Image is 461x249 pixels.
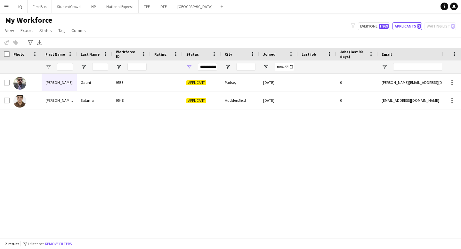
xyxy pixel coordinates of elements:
[116,64,122,70] button: Open Filter Menu
[86,0,101,13] button: HP
[45,52,65,57] span: First Name
[417,24,421,29] span: 2
[71,28,86,33] span: Comms
[27,241,44,246] span: 1 filter set
[81,64,86,70] button: Open Filter Menu
[36,39,44,46] app-action-btn: Export XLSX
[52,0,86,13] button: StudentCrowd
[221,74,259,91] div: Pudsey
[28,0,52,13] button: First Bus
[13,77,26,90] img: Stephen Gaunt
[18,26,36,35] a: Export
[259,92,298,109] div: [DATE]
[101,0,139,13] button: National Express
[92,63,108,71] input: Last Name Filter Input
[42,92,77,109] div: [PERSON_NAME] [PERSON_NAME]
[39,28,52,33] span: Status
[139,0,155,13] button: TPE
[225,52,232,57] span: City
[263,52,276,57] span: Joined
[382,64,387,70] button: Open Filter Menu
[77,92,112,109] div: Salama
[3,26,17,35] a: View
[58,28,65,33] span: Tag
[127,63,147,71] input: Workforce ID Filter Input
[336,92,378,109] div: 0
[45,64,51,70] button: Open Filter Menu
[382,52,392,57] span: Email
[379,24,389,29] span: 1,969
[57,63,73,71] input: First Name Filter Input
[20,28,33,33] span: Export
[225,64,230,70] button: Open Filter Menu
[155,0,172,13] button: DFE
[69,26,88,35] a: Comms
[13,0,28,13] button: IQ
[186,98,206,103] span: Applicant
[5,15,52,25] span: My Workforce
[236,63,255,71] input: City Filter Input
[302,52,316,57] span: Last job
[275,63,294,71] input: Joined Filter Input
[186,52,199,57] span: Status
[172,0,218,13] button: [GEOGRAPHIC_DATA]
[116,49,139,59] span: Workforce ID
[37,26,54,35] a: Status
[221,92,259,109] div: Huddersfield
[186,64,192,70] button: Open Filter Menu
[340,49,366,59] span: Jobs (last 90 days)
[259,74,298,91] div: [DATE]
[392,22,422,30] button: Applicants2
[27,39,34,46] app-action-btn: Advanced filters
[13,52,24,57] span: Photo
[56,26,68,35] a: Tag
[5,28,14,33] span: View
[112,74,150,91] div: 9533
[186,80,206,85] span: Applicant
[42,74,77,91] div: [PERSON_NAME]
[44,240,73,247] button: Remove filters
[13,95,26,108] img: Zeyad Mohamed Gaber Abdelhalim Salama
[263,64,269,70] button: Open Filter Menu
[358,22,390,30] button: Everyone1,969
[77,74,112,91] div: Gaunt
[154,52,166,57] span: Rating
[112,92,150,109] div: 9548
[81,52,100,57] span: Last Name
[336,74,378,91] div: 0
